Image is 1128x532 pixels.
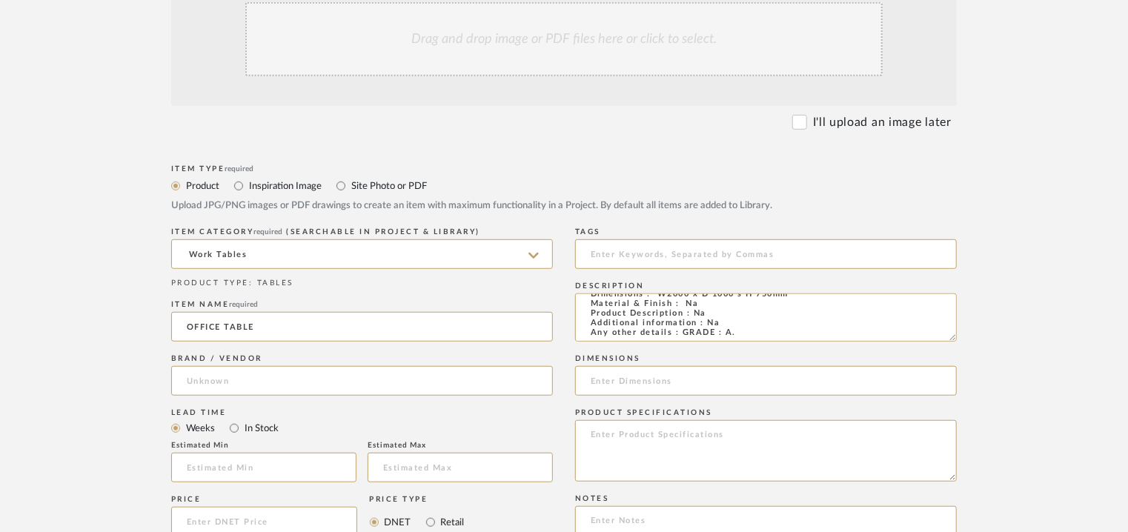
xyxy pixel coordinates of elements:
label: DNET [383,514,411,531]
div: Description [575,282,957,290]
div: Lead Time [171,408,553,417]
div: Notes [575,494,957,503]
div: Estimated Max [368,441,553,450]
input: Unknown [171,366,553,396]
div: Dimensions [575,354,957,363]
div: Tags [575,227,957,236]
div: Item Type [171,164,957,173]
input: Enter Keywords, Separated by Commas [575,239,957,269]
label: In Stock [243,420,279,436]
div: Product Specifications [575,408,957,417]
label: Weeks [185,420,215,436]
input: Enter Dimensions [575,366,957,396]
label: Retail [439,514,465,531]
label: I'll upload an image later [813,113,952,131]
div: Upload JPG/PNG images or PDF drawings to create an item with maximum functionality in a Project. ... [171,199,957,213]
div: Price [171,495,357,504]
mat-radio-group: Select item type [171,419,553,437]
div: Price Type [370,495,465,504]
div: Estimated Min [171,441,356,450]
mat-radio-group: Select item type [171,176,957,195]
input: Estimated Min [171,453,356,482]
span: required [225,165,254,173]
input: Estimated Max [368,453,553,482]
